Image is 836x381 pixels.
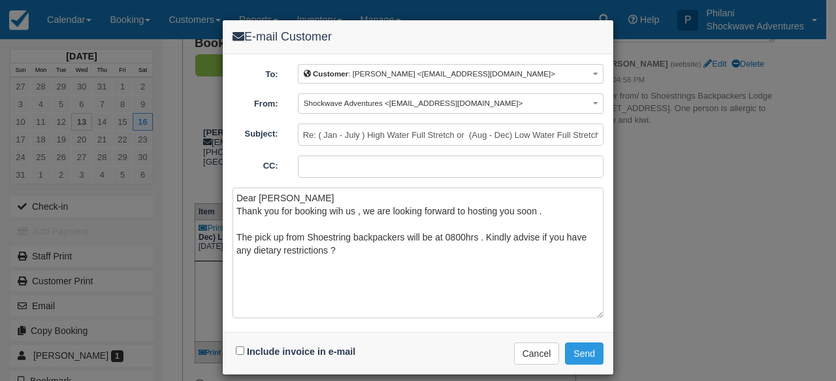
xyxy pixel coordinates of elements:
[233,30,603,44] h4: E-mail Customer
[223,64,288,81] label: To:
[298,93,603,114] button: Shockwave Adventures <[EMAIL_ADDRESS][DOMAIN_NAME]>
[223,124,288,141] label: Subject:
[313,69,348,78] b: Customer
[304,69,555,78] span: : [PERSON_NAME] <[EMAIL_ADDRESS][DOMAIN_NAME]>
[223,93,288,110] label: From:
[298,64,603,84] button: Customer: [PERSON_NAME] <[EMAIL_ADDRESS][DOMAIN_NAME]>
[247,346,355,357] label: Include invoice in e-mail
[514,342,560,365] button: Cancel
[223,156,288,173] label: CC:
[565,342,603,365] button: Send
[304,99,523,107] span: Shockwave Adventures <[EMAIL_ADDRESS][DOMAIN_NAME]>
